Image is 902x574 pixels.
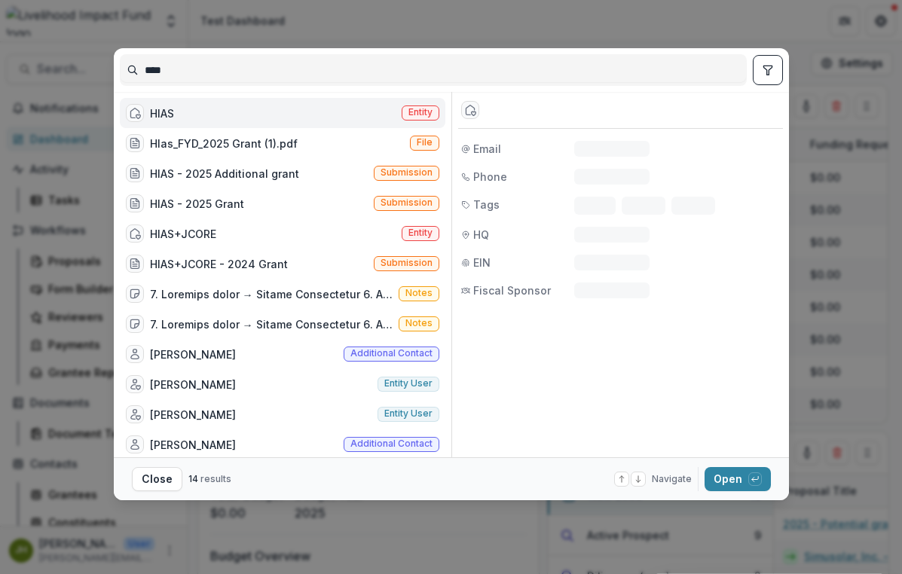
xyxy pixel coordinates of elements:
[405,318,433,328] span: Notes
[473,197,500,212] span: Tags
[381,197,433,208] span: Submission
[384,408,433,419] span: Entity user
[473,169,507,185] span: Phone
[705,467,771,491] button: Open
[381,167,433,178] span: Submission
[350,348,433,359] span: Additional contact
[150,437,236,453] div: [PERSON_NAME]
[188,473,198,484] span: 14
[150,256,288,272] div: HIAS+JCORE - 2024 Grant
[150,226,216,242] div: HIAS+JCORE
[381,258,433,268] span: Submission
[473,141,501,157] span: Email
[150,286,393,302] div: 7. Loremips dolor → Sitame Consectetur 6. Adipiscingel sedd → Eiusmodte 2. Incididuntut laboree →...
[384,378,433,389] span: Entity user
[473,227,489,243] span: HQ
[408,227,433,238] span: Entity
[473,282,551,298] span: Fiscal Sponsor
[150,105,174,121] div: HIAS
[652,472,692,486] span: Navigate
[132,467,182,491] button: Close
[417,137,433,148] span: File
[150,166,299,182] div: HIAS - 2025 Additional grant
[350,438,433,449] span: Additional contact
[150,407,236,423] div: [PERSON_NAME]
[405,288,433,298] span: Notes
[753,55,783,85] button: toggle filters
[150,196,244,212] div: HIAS - 2025 Grant
[408,107,433,118] span: Entity
[150,136,298,151] div: HIas_FYD_2025 Grant (1).pdf
[150,377,236,392] div: [PERSON_NAME]
[473,255,491,270] span: EIN
[200,473,231,484] span: results
[150,316,393,332] div: 7. Loremips dolor → Sitame Consectetur 6. Adipiscingel sedd → Eiusmodte 2. Incididuntut laboree →...
[150,347,236,362] div: [PERSON_NAME]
